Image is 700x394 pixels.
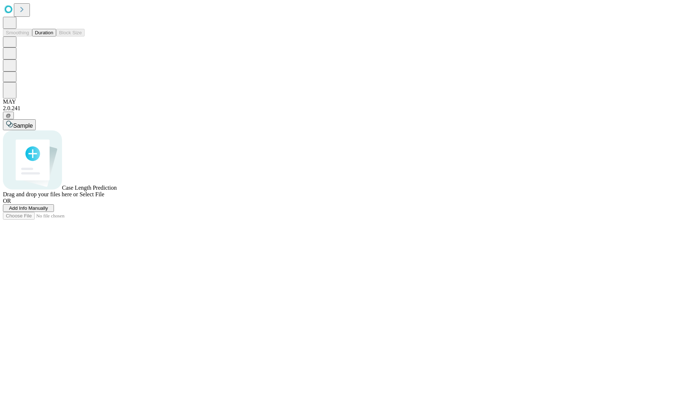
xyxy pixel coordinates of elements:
[3,198,11,204] span: OR
[56,29,85,36] button: Block Size
[62,185,117,191] span: Case Length Prediction
[3,119,36,130] button: Sample
[79,191,104,197] span: Select File
[9,205,48,211] span: Add Info Manually
[32,29,56,36] button: Duration
[3,105,697,112] div: 2.0.241
[13,123,33,129] span: Sample
[3,191,78,197] span: Drag and drop your files here or
[3,204,54,212] button: Add Info Manually
[6,113,11,118] span: @
[3,29,32,36] button: Smoothing
[3,112,14,119] button: @
[3,98,697,105] div: MAY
